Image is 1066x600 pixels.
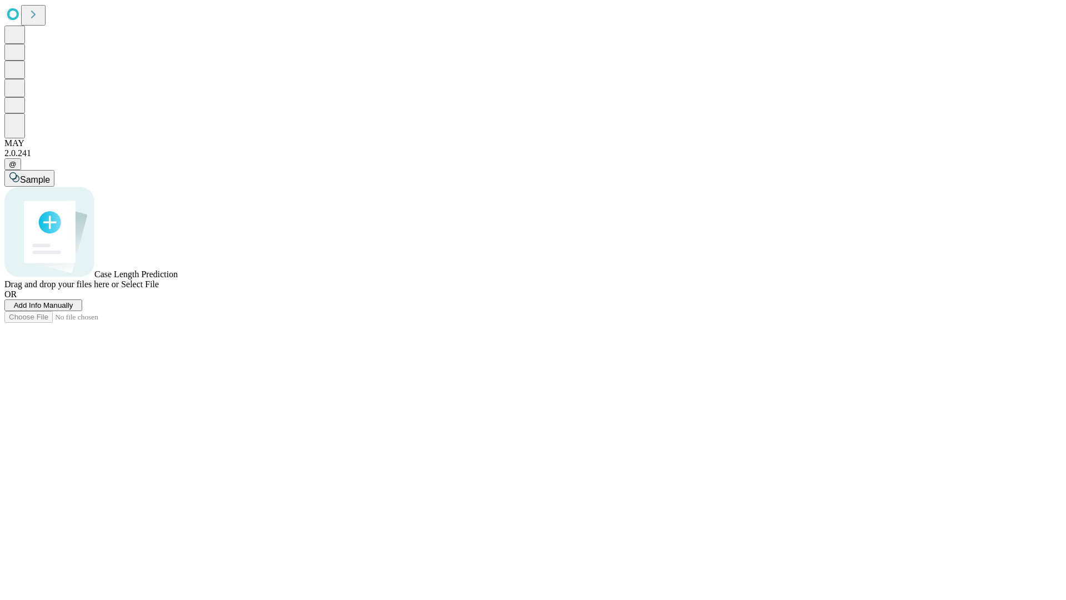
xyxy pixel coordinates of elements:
button: Sample [4,170,54,187]
span: OR [4,289,17,299]
span: Add Info Manually [14,301,73,309]
button: @ [4,158,21,170]
span: Select File [121,279,159,289]
div: 2.0.241 [4,148,1062,158]
span: Sample [20,175,50,184]
span: @ [9,160,17,168]
span: Drag and drop your files here or [4,279,119,289]
span: Case Length Prediction [94,269,178,279]
div: MAY [4,138,1062,148]
button: Add Info Manually [4,299,82,311]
